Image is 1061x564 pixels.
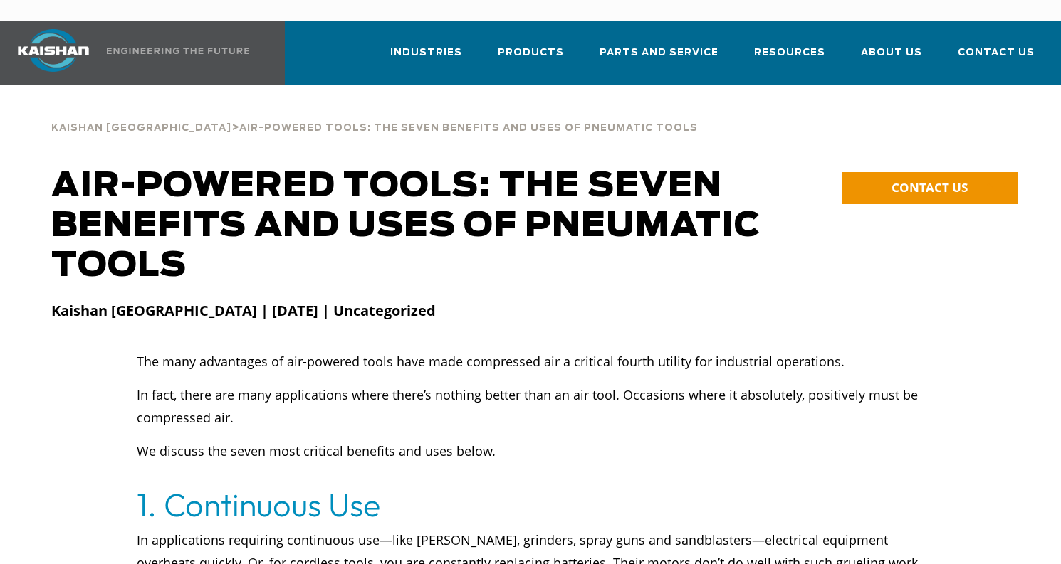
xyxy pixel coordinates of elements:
[51,107,698,139] div: >
[137,485,925,525] h2: 1. Continuous Use
[498,34,564,83] a: Products
[390,45,462,61] span: Industries
[892,179,968,196] span: CONTACT US
[137,440,925,485] p: We discuss the seven most critical benefits and uses below.
[51,121,231,134] a: Kaishan [GEOGRAPHIC_DATA]
[958,34,1035,83] a: Contact Us
[51,301,436,320] strong: Kaishan [GEOGRAPHIC_DATA] | [DATE] | Uncategorized
[861,34,922,83] a: About Us
[390,34,462,83] a: Industries
[51,124,231,133] span: Kaishan [GEOGRAPHIC_DATA]
[600,34,718,83] a: Parts and Service
[958,45,1035,61] span: Contact Us
[754,45,825,61] span: Resources
[239,124,698,133] span: Air-powered Tools: The Seven Benefits and Uses of Pneumatic Tools
[51,166,766,286] h1: Air-powered Tools: The Seven Benefits and Uses of Pneumatic Tools
[842,172,1018,204] a: CONTACT US
[498,45,564,61] span: Products
[239,121,698,134] a: Air-powered Tools: The Seven Benefits and Uses of Pneumatic Tools
[137,353,845,370] span: The many advantages of air-powered tools have made compressed air a critical fourth utility for i...
[600,45,718,61] span: Parts and Service
[137,383,925,429] p: In fact, there are many applications where there’s nothing better than an air tool. Occasions whe...
[861,45,922,61] span: About Us
[107,48,249,54] img: Engineering the future
[754,34,825,83] a: Resources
